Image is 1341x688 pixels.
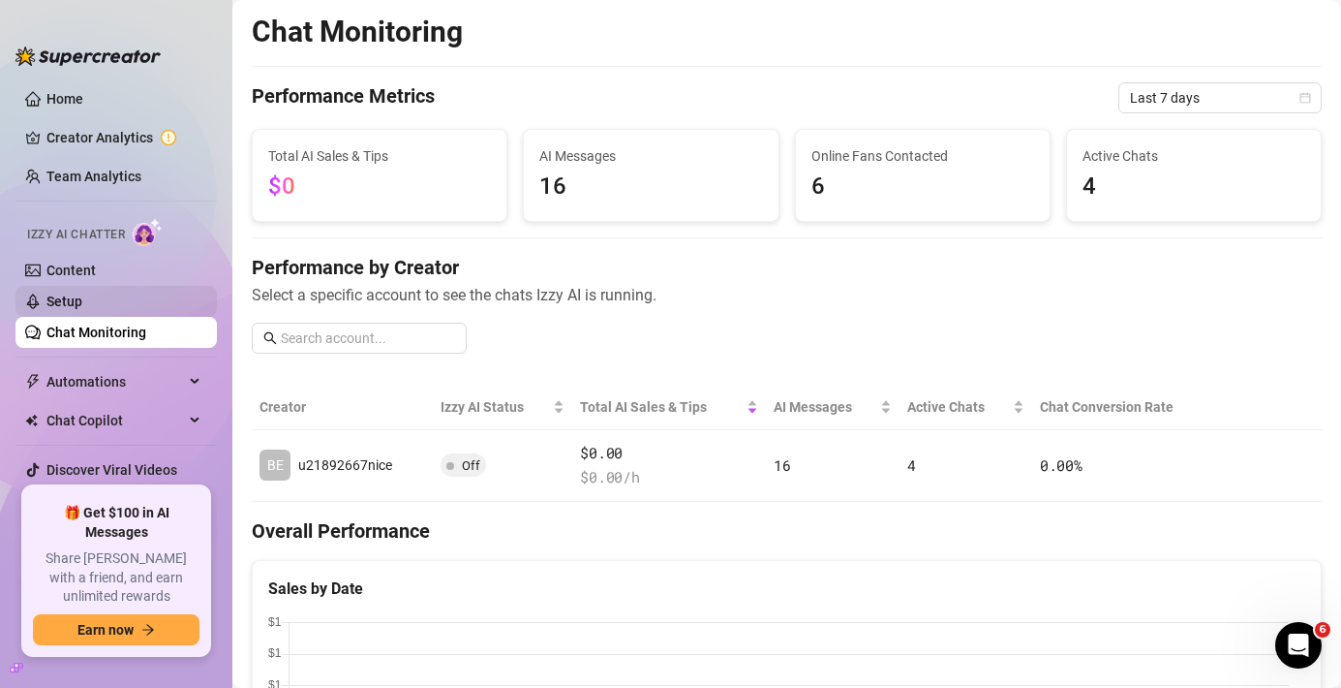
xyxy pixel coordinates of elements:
span: Total AI Sales & Tips [268,145,491,167]
span: Online Fans Contacted [811,145,1034,167]
span: 6 [811,169,1034,205]
button: Earn nowarrow-right [33,614,199,645]
span: Izzy AI Chatter [27,226,125,244]
th: Creator [252,385,433,430]
span: Active Chats [1082,145,1305,167]
span: 16 [539,169,762,205]
span: 6 [1315,622,1330,638]
span: search [263,331,277,345]
span: Chat Copilot [46,405,184,436]
span: $0.00 [580,442,757,465]
span: Select a specific account to see the chats Izzy AI is running. [252,283,1322,307]
img: Chat Copilot [25,414,38,427]
span: 0.00 % [1040,455,1082,475]
span: Total AI Sales & Tips [580,396,742,418]
h4: Overall Performance [252,517,1322,545]
th: Chat Conversion Rate [1032,385,1214,430]
h2: Chat Monitoring [252,14,463,50]
span: 4 [1082,169,1305,205]
span: arrow-right [141,623,155,637]
a: Home [46,91,83,107]
a: Setup [46,294,82,309]
img: AI Chatter [133,218,163,246]
th: Total AI Sales & Tips [572,385,765,430]
div: Sales by Date [268,577,1305,601]
span: Off [462,458,480,473]
span: build [10,661,23,674]
a: Discover Viral Videos [46,462,177,478]
a: Creator Analytics exclamation-circle [46,122,201,153]
span: Izzy AI Status [441,396,549,418]
a: Content [46,263,96,278]
span: Active Chats [907,396,1009,418]
img: logo-BBDzfeDw.svg [15,47,161,66]
span: AI Messages [539,145,762,167]
span: BE [267,454,284,476]
span: Automations [46,366,184,397]
span: 16 [774,455,790,475]
a: Team Analytics [46,169,141,184]
a: Chat Monitoring [46,325,146,340]
input: Search account... [281,328,455,349]
span: AI Messages [774,396,876,418]
span: Earn now [77,622,134,638]
th: Active Chats [899,385,1032,430]
span: $ 0.00 /h [580,466,757,489]
span: $0 [268,172,295,200]
h4: Performance by Creator [252,254,1322,281]
span: Share [PERSON_NAME] with a friend, and earn unlimited rewards [33,549,199,607]
span: u21892667nice [298,457,392,473]
th: Izzy AI Status [433,385,572,430]
span: 4 [907,455,916,475]
h4: Performance Metrics [252,82,435,113]
span: thunderbolt [25,374,41,390]
span: 🎁 Get $100 in AI Messages [33,504,199,542]
span: Last 7 days [1130,83,1310,112]
iframe: Intercom live chat [1275,622,1322,669]
span: calendar [1299,92,1311,104]
th: AI Messages [766,385,899,430]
